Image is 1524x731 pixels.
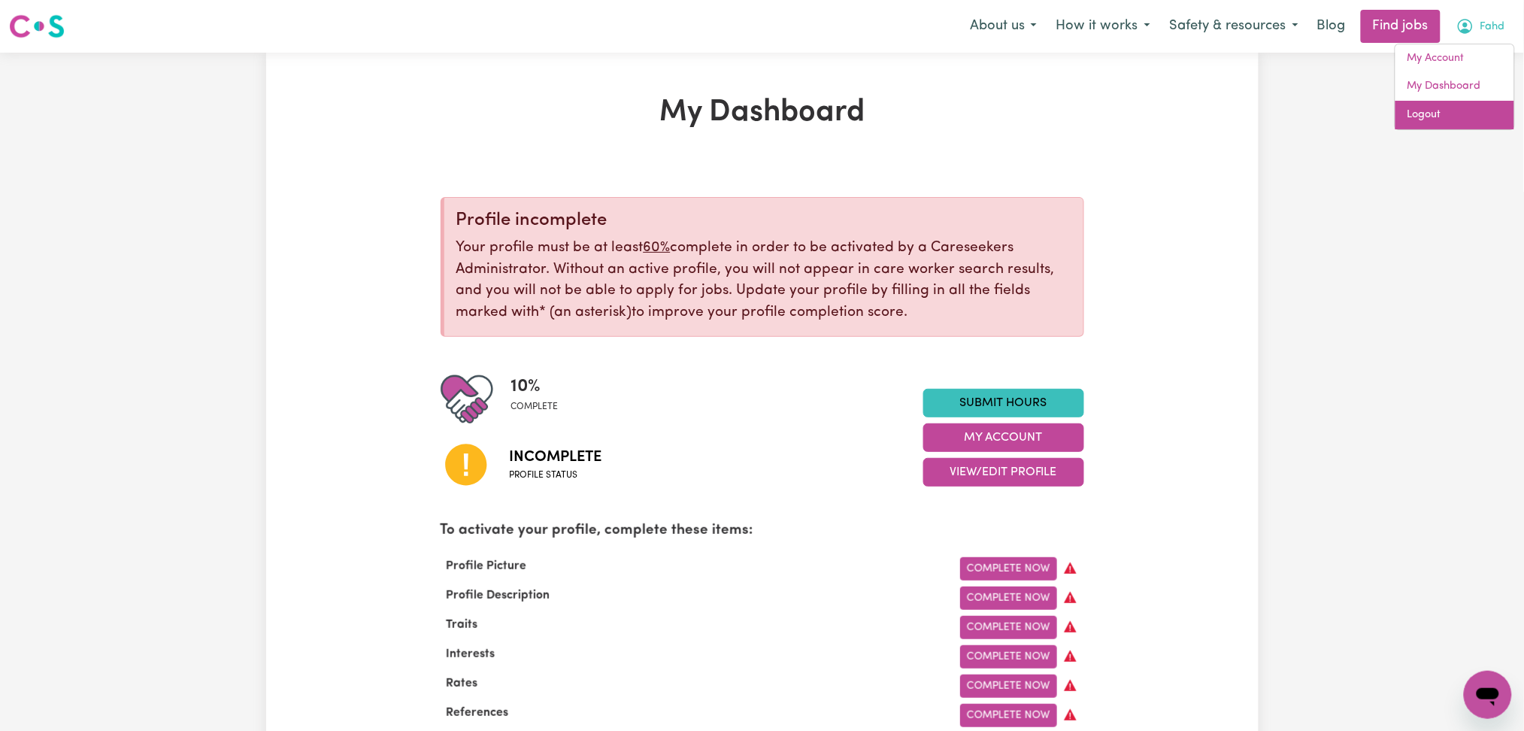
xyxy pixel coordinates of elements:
p: Your profile must be at least complete in order to be activated by a Careseekers Administrator. W... [456,238,1071,324]
span: Fahd [1480,19,1505,35]
div: Profile incomplete [456,210,1071,232]
button: Safety & resources [1160,11,1308,42]
div: My Account [1395,44,1515,130]
span: Interests [441,648,501,660]
a: Complete Now [960,704,1057,727]
span: Profile Description [441,590,556,602]
a: My Dashboard [1395,72,1514,101]
img: Careseekers logo [9,13,65,40]
span: Profile Picture [441,560,533,572]
span: References [441,707,515,719]
span: 10 % [511,373,559,400]
span: an asterisk [540,305,632,320]
a: Complete Now [960,616,1057,639]
a: Complete Now [960,645,1057,669]
span: Profile status [510,469,602,482]
iframe: Button to launch messaging window [1464,671,1512,719]
button: View/Edit Profile [923,458,1084,487]
span: Incomplete [510,446,602,469]
span: Traits [441,619,484,631]
button: About us [960,11,1047,42]
button: How it works [1047,11,1160,42]
span: Rates [441,678,484,690]
a: Blog [1308,10,1355,43]
u: 60% [644,241,671,255]
a: Find jobs [1361,10,1441,43]
a: Complete Now [960,675,1057,698]
a: Careseekers logo [9,9,65,44]
button: My Account [1447,11,1515,42]
a: Complete Now [960,557,1057,581]
a: Submit Hours [923,389,1084,417]
span: complete [511,400,559,414]
a: My Account [1395,44,1514,73]
button: My Account [923,423,1084,452]
h1: My Dashboard [441,95,1084,131]
p: To activate your profile, complete these items: [441,520,1084,542]
div: Profile completeness: 10% [511,373,571,426]
a: Complete Now [960,587,1057,610]
a: Logout [1395,101,1514,129]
